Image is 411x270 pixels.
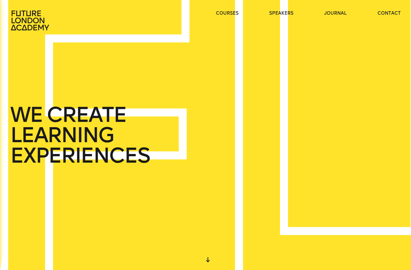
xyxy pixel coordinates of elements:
[216,10,239,17] a: courses
[10,125,114,145] span: LEARNING
[269,10,293,17] a: speakers
[377,10,401,17] a: contact
[324,10,346,17] a: journal
[47,104,126,125] span: CREATE
[10,145,149,166] span: EXPERIENCES
[10,104,42,125] span: WE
